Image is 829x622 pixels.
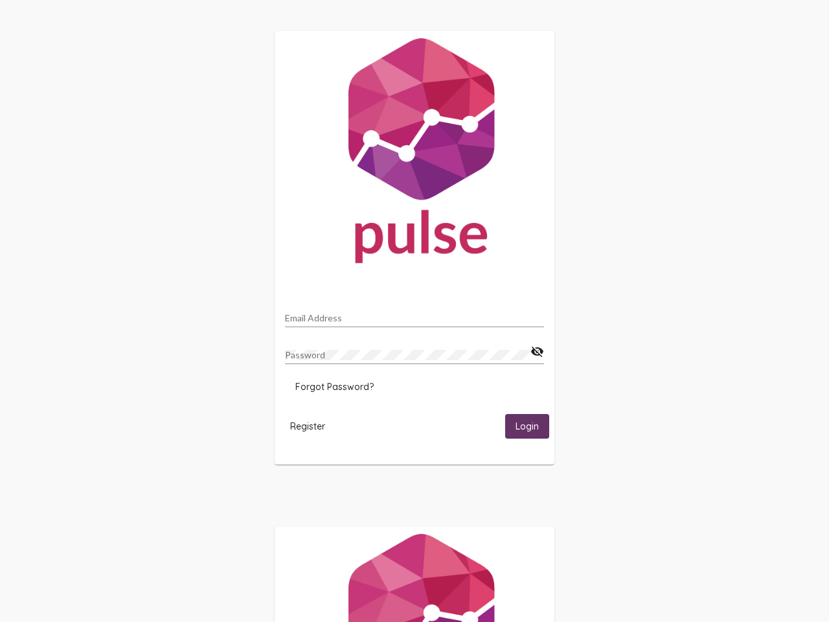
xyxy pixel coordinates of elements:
img: Pulse For Good Logo [275,31,554,276]
span: Login [516,421,539,433]
span: Register [290,420,325,432]
button: Login [505,414,549,438]
span: Forgot Password? [295,381,374,393]
mat-icon: visibility_off [530,344,544,360]
button: Forgot Password? [285,375,384,398]
button: Register [280,414,335,438]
